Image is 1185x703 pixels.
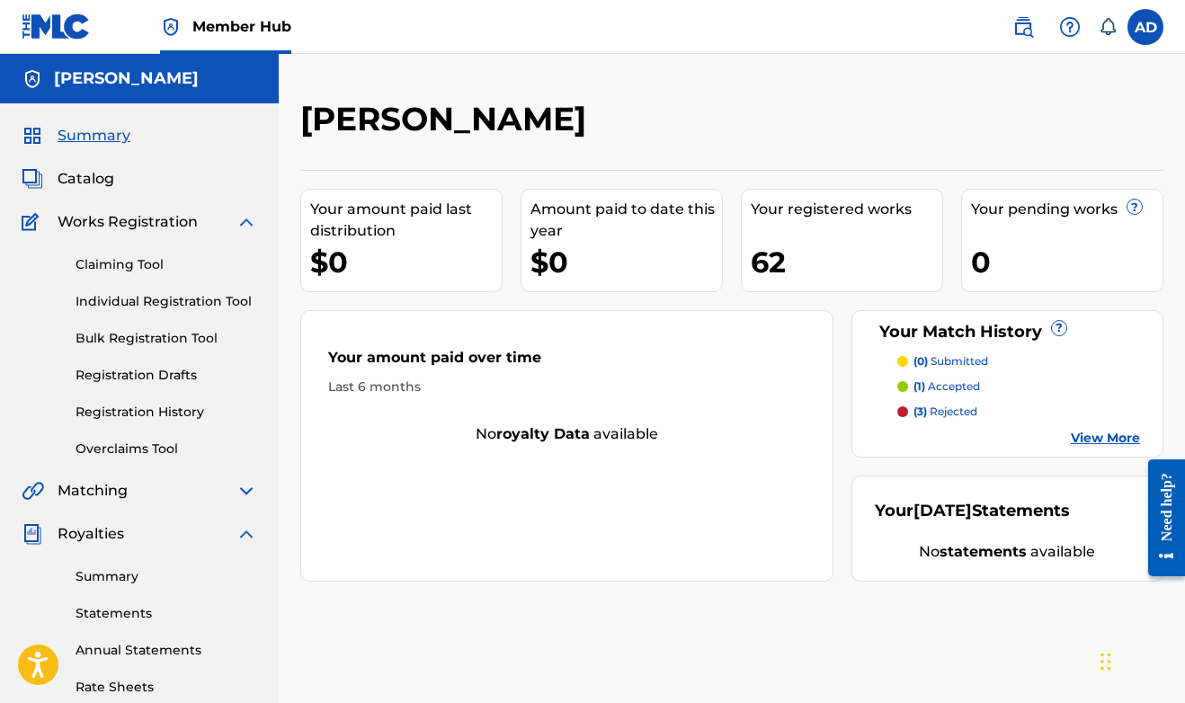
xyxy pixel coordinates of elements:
span: [DATE] [913,501,972,521]
img: expand [236,480,257,502]
a: (3) rejected [897,404,1141,420]
iframe: Resource Center [1135,443,1185,592]
span: Catalog [58,168,114,190]
span: (0) [913,354,928,368]
img: expand [236,523,257,545]
img: expand [236,211,257,233]
img: Royalties [22,523,43,545]
span: (3) [913,405,927,418]
img: Summary [22,125,43,147]
span: Royalties [58,523,124,545]
div: $0 [530,242,722,282]
div: Your Match History [875,320,1141,344]
p: submitted [913,353,988,369]
div: $0 [310,242,502,282]
a: Overclaims Tool [76,440,257,458]
div: Your Statements [875,499,1070,523]
img: Catalog [22,168,43,190]
a: View More [1071,429,1140,448]
div: Last 6 months [328,378,806,396]
p: rejected [913,404,977,420]
div: Drag [1100,635,1111,689]
div: Your amount paid last distribution [310,199,502,242]
a: Statements [76,604,257,623]
span: ? [1127,200,1142,214]
img: MLC Logo [22,13,91,40]
div: Your pending works [971,199,1163,220]
div: No available [875,541,1141,563]
img: Accounts [22,68,43,90]
a: CatalogCatalog [22,168,114,190]
a: Summary [76,567,257,586]
a: Bulk Registration Tool [76,329,257,348]
img: search [1012,16,1034,38]
strong: royalty data [496,425,590,442]
a: (1) accepted [897,378,1141,395]
iframe: Chat Widget [1095,617,1185,703]
a: Public Search [1005,9,1041,45]
div: Notifications [1099,18,1117,36]
span: ? [1052,321,1066,335]
img: Top Rightsholder [160,16,182,38]
a: Rate Sheets [76,678,257,697]
div: User Menu [1127,9,1163,45]
div: Your amount paid over time [328,347,806,378]
a: Claiming Tool [76,255,257,274]
strong: statements [940,543,1027,560]
img: Matching [22,480,44,502]
a: Annual Statements [76,641,257,660]
h2: [PERSON_NAME] [300,99,595,139]
span: Summary [58,125,130,147]
div: 62 [751,242,942,282]
h5: aaron doppie [54,68,199,89]
p: accepted [913,378,980,395]
div: Help [1052,9,1088,45]
div: Amount paid to date this year [530,199,722,242]
span: Works Registration [58,211,198,233]
a: SummarySummary [22,125,130,147]
img: Works Registration [22,211,45,233]
div: No available [301,423,833,445]
a: Individual Registration Tool [76,292,257,311]
span: (1) [913,379,925,393]
a: Registration Drafts [76,366,257,385]
div: Your registered works [751,199,942,220]
a: Registration History [76,403,257,422]
img: help [1059,16,1081,38]
span: Member Hub [192,16,291,37]
a: (0) submitted [897,353,1141,369]
div: 0 [971,242,1163,282]
span: Matching [58,480,128,502]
